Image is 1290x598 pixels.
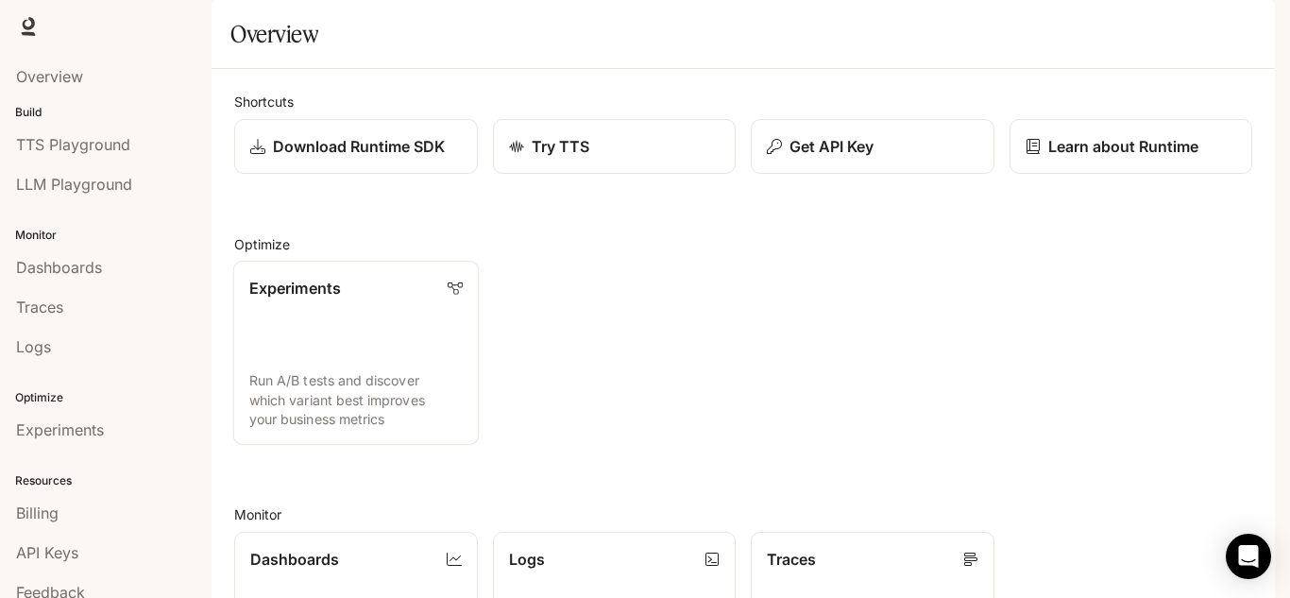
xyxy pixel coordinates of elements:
p: Download Runtime SDK [273,135,445,158]
p: Experiments [249,277,341,299]
p: Learn about Runtime [1048,135,1198,158]
h1: Overview [230,15,318,53]
p: Traces [767,548,816,571]
button: Get API Key [751,119,994,174]
a: Learn about Runtime [1010,119,1253,174]
div: Open Intercom Messenger [1226,534,1271,579]
p: Logs [509,548,545,571]
p: Get API Key [789,135,874,158]
h2: Monitor [234,504,1252,524]
h2: Shortcuts [234,92,1252,111]
a: Download Runtime SDK [234,119,478,174]
a: ExperimentsRun A/B tests and discover which variant best improves your business metrics [233,261,479,445]
p: Run A/B tests and discover which variant best improves your business metrics [249,371,463,429]
p: Try TTS [532,135,589,158]
p: Dashboards [250,548,339,571]
h2: Optimize [234,234,1252,254]
a: Try TTS [493,119,737,174]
